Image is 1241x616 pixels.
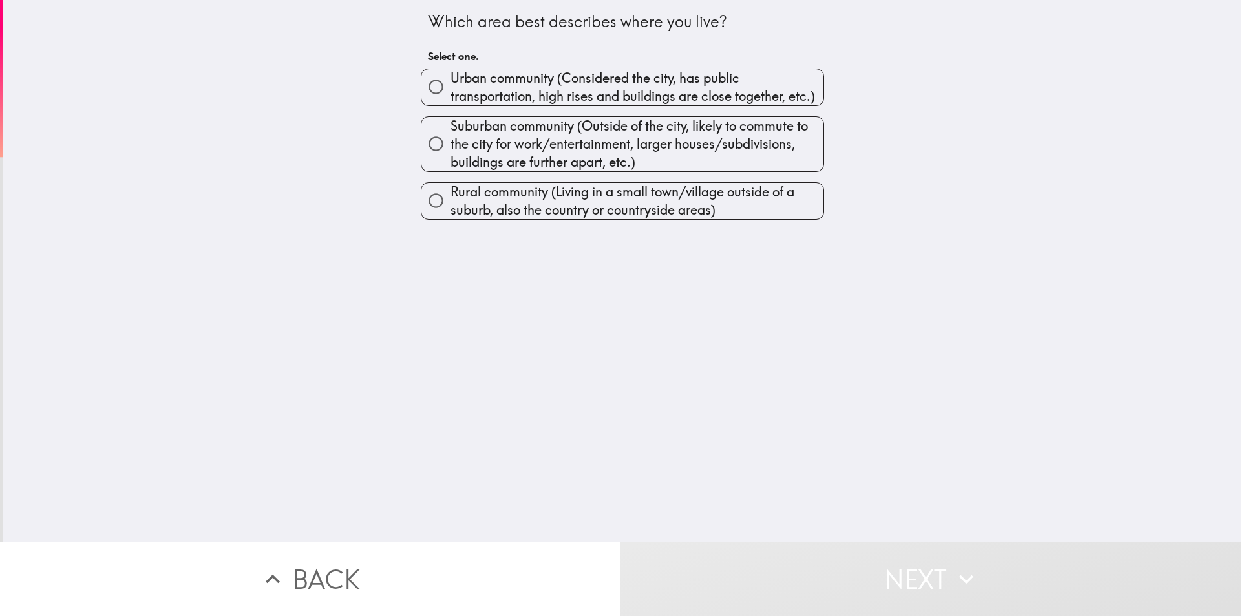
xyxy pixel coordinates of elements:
button: Next [620,542,1241,616]
button: Suburban community (Outside of the city, likely to commute to the city for work/entertainment, la... [421,117,823,171]
div: Which area best describes where you live? [428,11,817,33]
h6: Select one. [428,49,817,63]
span: Suburban community (Outside of the city, likely to commute to the city for work/entertainment, la... [451,117,823,171]
button: Urban community (Considered the city, has public transportation, high rises and buildings are clo... [421,69,823,105]
span: Urban community (Considered the city, has public transportation, high rises and buildings are clo... [451,69,823,105]
button: Rural community (Living in a small town/village outside of a suburb, also the country or countrys... [421,183,823,219]
span: Rural community (Living in a small town/village outside of a suburb, also the country or countrys... [451,183,823,219]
